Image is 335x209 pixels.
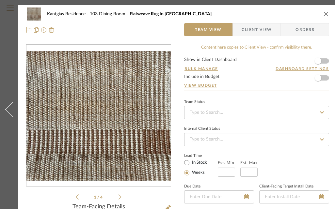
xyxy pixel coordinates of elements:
[191,160,207,166] label: In Stock
[184,44,329,51] div: Content here copies to Client View - confirm visibility there.
[191,170,205,176] label: Weeks
[26,51,171,181] img: 040ac2f4-17b6-45b3-9299-ba753f7de89f_436x436.jpg
[242,23,272,36] span: Client View
[94,195,97,199] span: 1
[259,185,313,188] label: Client-Facing Target Install Date
[26,7,42,21] img: 040ac2f4-17b6-45b3-9299-ba753f7de89f_48x40.jpg
[184,127,220,130] div: Internal Client Status
[47,12,90,16] span: Kantgias Residence
[184,66,218,72] button: Bulk Manage
[288,23,322,36] span: Orders
[323,11,329,17] button: close
[259,190,329,203] input: Enter Install Date
[195,23,222,36] span: Team View
[130,12,212,16] span: Flatweave Rug in [GEOGRAPHIC_DATA]
[90,12,130,16] span: 103 Dining Room
[184,153,218,158] label: Lead Time
[184,133,329,146] input: Type to Search…
[49,27,54,33] img: Remove from project
[184,190,254,203] input: Enter Due Date
[100,195,104,199] span: 4
[184,83,329,88] a: View Budget
[184,158,218,177] mat-radio-group: Select item type
[97,195,100,199] span: /
[184,106,329,119] input: Type to Search…
[184,100,205,104] div: Team Status
[218,160,234,165] label: Est. Min
[26,45,171,187] div: 0
[275,66,329,72] button: Dashboard Settings
[240,160,258,165] label: Est. Max
[184,185,200,188] label: Due Date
